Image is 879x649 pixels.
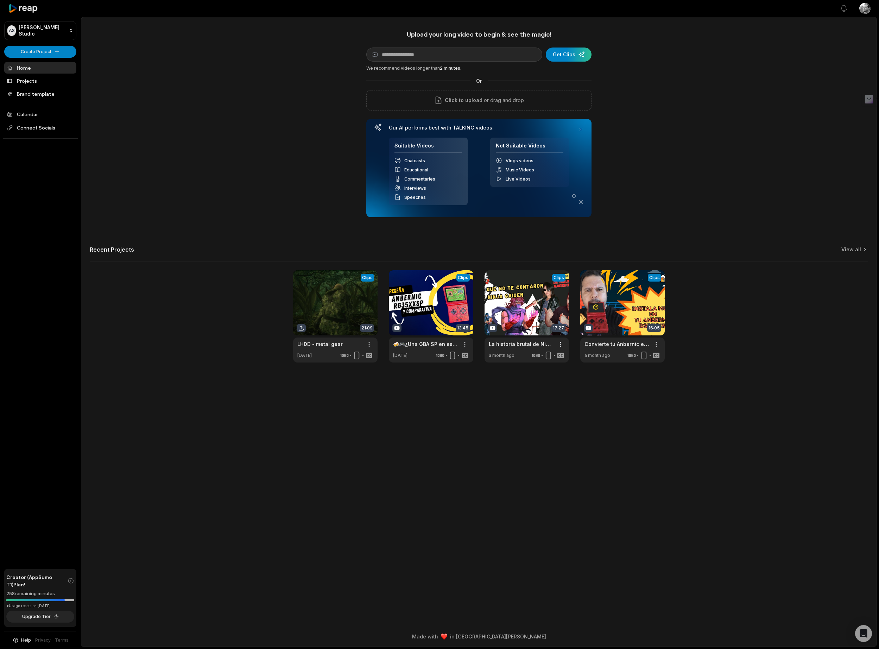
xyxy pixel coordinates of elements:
[366,65,592,71] div: We recommend videos longer than .
[12,637,31,643] button: Help
[404,195,426,200] span: Speeches
[394,143,462,153] h4: Suitable Videos
[506,158,533,163] span: Vlogs videos
[4,121,76,134] span: Connect Socials
[366,30,592,38] h1: Upload your long video to begin & see the magic!
[841,246,861,253] a: View all
[7,25,16,36] div: AS
[496,143,563,153] h4: Not Suitable Videos
[4,62,76,74] a: Home
[404,176,435,182] span: Commentaries
[855,625,872,642] div: Open Intercom Messenger
[6,573,68,588] span: Creator (AppSumo T1) Plan!
[404,185,426,191] span: Interviews
[440,65,460,71] span: 2 minutes
[6,611,74,623] button: Upgrade Tier
[489,340,554,348] a: La historia brutal de Ninja Gaiden | NES, Xbox, OVAs y el regreso de Ryu en Ragebound | LHDDG
[35,637,51,643] a: Privacy
[584,340,649,348] a: Convierte tu Anbernic en una máquina retro definitiva| Guía para instalar MUOS en la RG35XXSP | BNP
[404,167,428,172] span: Educational
[297,340,343,348] a: LHDD - metal gear
[404,158,425,163] span: Chatcasts
[55,637,69,643] a: Terms
[90,246,134,253] h2: Recent Projects
[546,48,592,62] button: Get Clips
[6,590,74,597] div: 258 remaining minutes
[470,77,488,84] span: Or
[393,340,458,348] a: 🍻🎮¿Una GBA SP en esteroides? | Review de la Anbernic RG35XXSP
[506,176,531,182] span: Live Videos
[19,24,66,37] p: [PERSON_NAME] Studio
[506,167,534,172] span: Music Videos
[4,46,76,58] button: Create Project
[482,96,524,105] p: or drag and drop
[4,108,76,120] a: Calendar
[445,96,482,105] span: Click to upload
[441,634,447,640] img: heart emoji
[4,75,76,87] a: Projects
[389,125,569,131] h3: Our AI performs best with TALKING videos:
[21,637,31,643] span: Help
[4,88,76,100] a: Brand template
[6,603,74,609] div: *Usage resets on [DATE]
[88,633,870,640] div: Made with in [GEOGRAPHIC_DATA][PERSON_NAME]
